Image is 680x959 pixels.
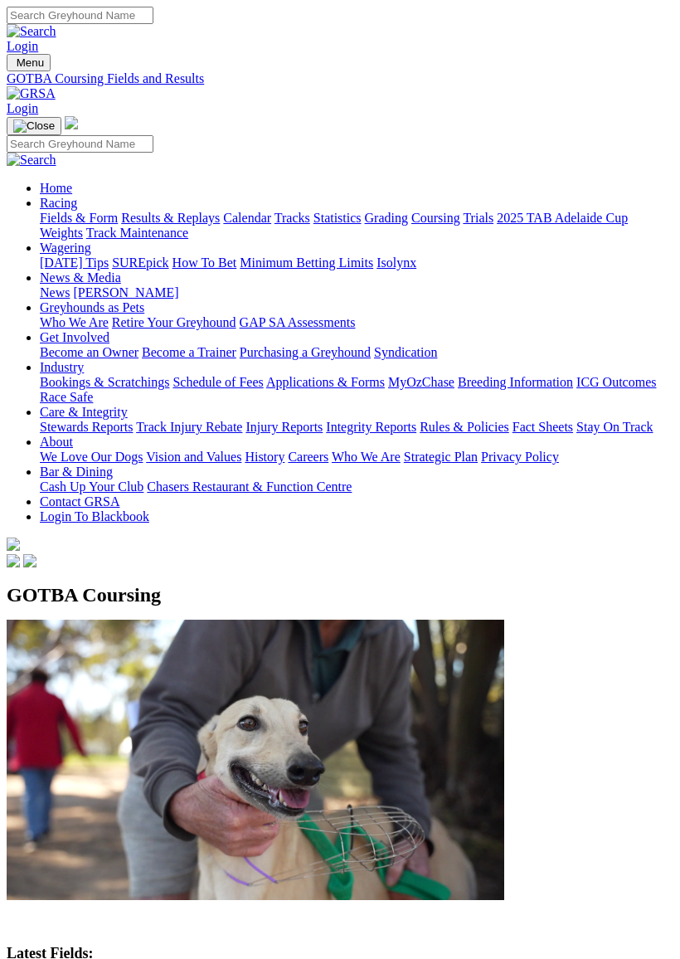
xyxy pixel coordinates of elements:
a: Bar & Dining [40,465,113,479]
img: twitter.svg [23,554,36,567]
span: Menu [17,56,44,69]
a: Minimum Betting Limits [240,256,373,270]
a: Injury Reports [245,420,323,434]
a: Who We Are [332,450,401,464]
a: Trials [463,211,493,225]
a: Track Injury Rebate [136,420,242,434]
a: Home [40,181,72,195]
a: Integrity Reports [326,420,416,434]
a: Weights [40,226,83,240]
a: Tracks [274,211,310,225]
input: Search [7,135,153,153]
a: Retire Your Greyhound [112,315,236,329]
a: Get Involved [40,330,109,344]
a: Strategic Plan [404,450,478,464]
a: About [40,435,73,449]
img: Search [7,24,56,39]
input: Search [7,7,153,24]
a: Care & Integrity [40,405,128,419]
a: Careers [288,450,328,464]
a: Grading [365,211,408,225]
a: Syndication [374,345,437,359]
span: GOTBA Coursing [7,584,161,606]
img: Search [7,153,56,168]
a: Fact Sheets [512,420,573,434]
a: Racing [40,196,77,210]
div: Bar & Dining [40,479,673,494]
a: Login To Blackbook [40,509,149,523]
img: facebook.svg [7,554,20,567]
div: About [40,450,673,465]
img: GRSA [7,86,56,101]
a: News [40,285,70,299]
a: Privacy Policy [481,450,559,464]
a: Applications & Forms [266,375,385,389]
button: Toggle navigation [7,54,51,71]
a: [DATE] Tips [40,256,109,270]
a: Who We Are [40,315,109,329]
a: Calendar [223,211,271,225]
a: Rules & Policies [420,420,509,434]
button: Toggle navigation [7,117,61,135]
a: We Love Our Dogs [40,450,143,464]
a: Login [7,101,38,115]
a: Bookings & Scratchings [40,375,169,389]
img: vlcsnap-2022-05-12-10h19m24s395.png [7,620,504,900]
a: Statistics [313,211,362,225]
a: History [245,450,284,464]
a: Fields & Form [40,211,118,225]
div: Wagering [40,256,673,270]
a: [PERSON_NAME] [73,285,178,299]
img: Close [13,119,55,133]
a: Login [7,39,38,53]
a: Track Maintenance [86,226,188,240]
a: News & Media [40,270,121,285]
a: Industry [40,360,84,374]
a: MyOzChase [388,375,454,389]
a: 2025 TAB Adelaide Cup [497,211,628,225]
a: How To Bet [172,256,237,270]
a: GAP SA Assessments [240,315,356,329]
a: Results & Replays [121,211,220,225]
div: Industry [40,375,673,405]
img: logo-grsa-white.png [7,538,20,551]
a: ICG Outcomes [576,375,656,389]
a: Wagering [40,241,91,255]
img: logo-grsa-white.png [65,116,78,129]
a: Stewards Reports [40,420,133,434]
div: Greyhounds as Pets [40,315,673,330]
a: Contact GRSA [40,494,119,509]
a: Vision and Values [146,450,241,464]
a: Chasers Restaurant & Function Centre [147,479,352,494]
a: GOTBA Coursing Fields and Results [7,71,673,86]
a: Become an Owner [40,345,138,359]
div: Racing [40,211,673,241]
a: Coursing [411,211,460,225]
a: Isolynx [376,256,416,270]
div: Care & Integrity [40,420,673,435]
a: Purchasing a Greyhound [240,345,371,359]
a: SUREpick [112,256,168,270]
a: Breeding Information [458,375,573,389]
a: Greyhounds as Pets [40,300,144,314]
div: Get Involved [40,345,673,360]
a: Schedule of Fees [172,375,263,389]
a: Become a Trainer [142,345,236,359]
a: Cash Up Your Club [40,479,143,494]
div: News & Media [40,285,673,300]
a: Race Safe [40,390,93,404]
a: Stay On Track [576,420,653,434]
